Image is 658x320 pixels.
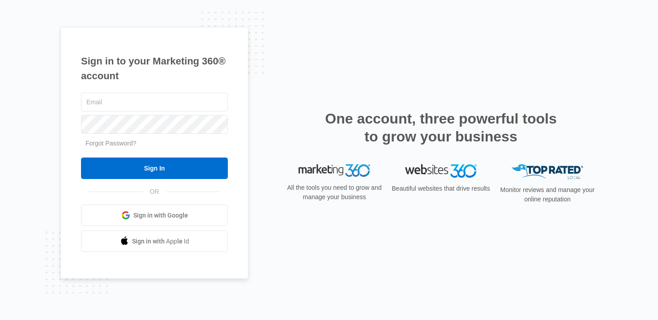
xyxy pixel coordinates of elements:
[81,205,228,226] a: Sign in with Google
[132,237,189,246] span: Sign in with Apple Id
[405,164,477,177] img: Websites 360
[85,140,137,147] a: Forgot Password?
[81,54,228,83] h1: Sign in to your Marketing 360® account
[133,211,188,220] span: Sign in with Google
[497,185,598,204] p: Monitor reviews and manage your online reputation
[284,183,385,202] p: All the tools you need to grow and manage your business
[322,110,560,145] h2: One account, three powerful tools to grow your business
[391,184,491,193] p: Beautiful websites that drive results
[299,164,370,177] img: Marketing 360
[144,187,166,196] span: OR
[81,158,228,179] input: Sign In
[81,230,228,252] a: Sign in with Apple Id
[512,164,583,179] img: Top Rated Local
[81,93,228,111] input: Email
